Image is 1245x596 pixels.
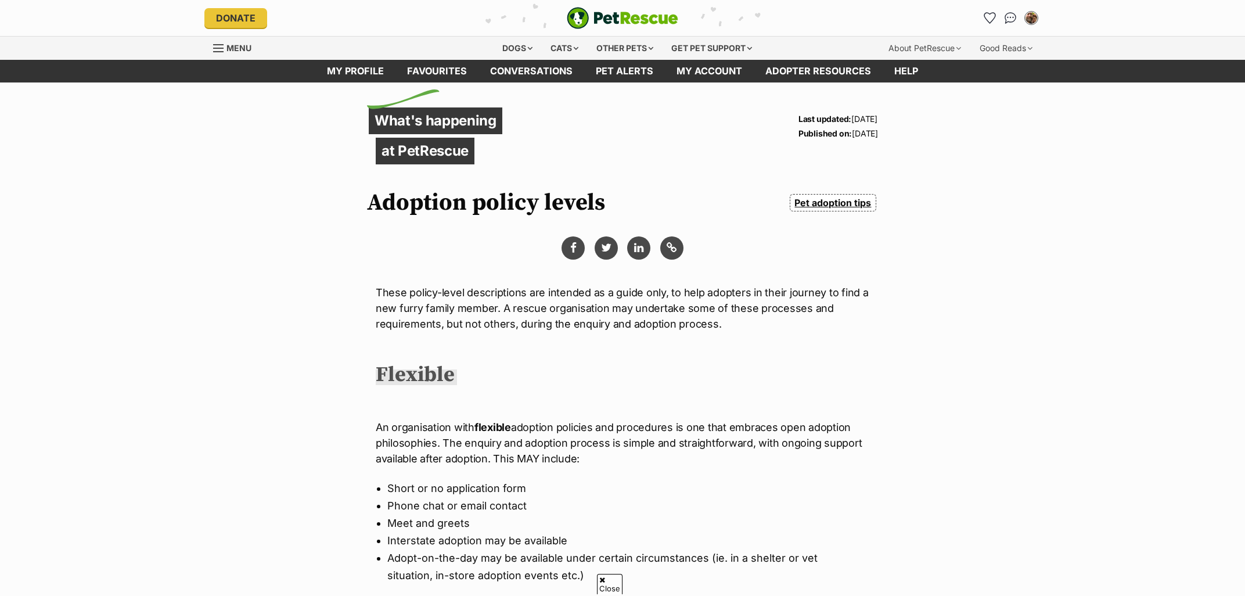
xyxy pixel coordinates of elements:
div: Get pet support [663,37,760,60]
li: Adopt-on-the-day may be available under certain circumstances (ie. in a shelter or vet situation,... [387,550,858,584]
a: Menu [213,37,260,58]
a: Pet alerts [584,60,665,82]
span: Menu [226,43,251,53]
a: Share via Linkedin [627,236,650,260]
a: Adopter resources [754,60,883,82]
li: Meet and greets [387,515,858,532]
div: Good Reads [971,37,1041,60]
a: Help [883,60,930,82]
p: These policy-level descriptions are intended as a guide only, to help adopters in their journey t... [376,285,869,332]
li: Phone chat or email contact [387,497,858,515]
img: logo-e224e6f780fb5917bec1dbf3a21bbac754714ae5b6737aabdf751b685950b380.svg [567,7,678,29]
li: Short or no application form [387,480,858,497]
a: My account [665,60,754,82]
p: An organisation with adoption policies and procedures is one that embraces open adoption philosop... [376,419,869,466]
img: decorative flick [367,89,440,109]
p: at PetRescue [376,138,474,164]
div: About PetRescue [880,37,969,60]
ul: Account quick links [980,9,1041,27]
strong: flexible [474,421,511,433]
button: Copy link [660,236,683,260]
a: Share via Twitter [595,236,618,260]
button: My account [1022,9,1041,27]
li: Interstate adoption may be available [387,532,858,550]
img: Zoe profile pic [1025,12,1037,24]
a: Favourites [395,60,478,82]
strong: Last updated: [798,114,851,124]
p: What's happening [369,107,502,134]
button: Share via facebook [562,236,585,260]
h2: Flexible [376,362,457,388]
div: Other pets [588,37,661,60]
a: My profile [315,60,395,82]
img: chat-41dd97257d64d25036548639549fe6c8038ab92f7586957e7f3b1b290dea8141.svg [1005,12,1017,24]
a: Favourites [980,9,999,27]
strong: Published on: [798,128,852,138]
a: Donate [204,8,267,28]
a: conversations [478,60,584,82]
div: Dogs [494,37,541,60]
a: PetRescue [567,7,678,29]
p: [DATE] [798,112,878,126]
a: Pet adoption tips [790,194,876,211]
a: Conversations [1001,9,1020,27]
span: Close [597,574,622,594]
div: Cats [542,37,586,60]
h1: Adoption policy levels [367,189,605,216]
p: [DATE] [798,126,878,141]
